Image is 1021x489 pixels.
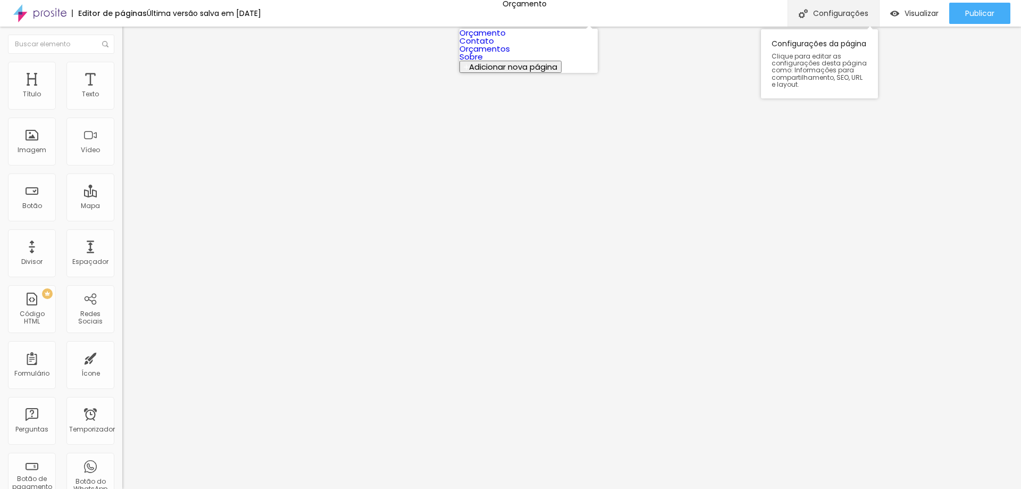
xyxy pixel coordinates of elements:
[15,425,48,434] font: Perguntas
[469,61,557,72] font: Adicionar nova página
[78,309,103,326] font: Redes Sociais
[81,201,100,210] font: Mapa
[459,35,494,46] a: Contato
[22,201,42,210] font: Botão
[772,52,867,89] font: Clique para editar as configurações desta página como: Informações para compartilhamento, SEO, UR...
[69,425,115,434] font: Temporizador
[813,8,868,19] font: Configurações
[890,9,899,18] img: view-1.svg
[8,35,114,54] input: Buscar elemento
[20,309,45,326] font: Código HTML
[147,8,261,19] font: Última versão salva em [DATE]
[949,3,1010,24] button: Publicar
[102,41,108,47] img: Ícone
[799,9,808,18] img: Ícone
[81,369,100,378] font: Ícone
[21,257,43,266] font: Divisor
[14,369,49,378] font: Formulário
[459,51,483,62] a: Sobre
[905,8,939,19] font: Visualizar
[122,27,1021,489] iframe: Editor
[78,8,147,19] font: Editor de páginas
[23,89,41,98] font: Título
[459,43,510,54] a: Orçamentos
[18,145,46,154] font: Imagem
[82,89,99,98] font: Texto
[81,145,100,154] font: Vídeo
[772,38,866,49] font: Configurações da página
[72,257,108,266] font: Espaçador
[459,61,562,73] button: Adicionar nova página
[459,27,506,38] a: Orçamento
[880,3,949,24] button: Visualizar
[965,8,994,19] font: Publicar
